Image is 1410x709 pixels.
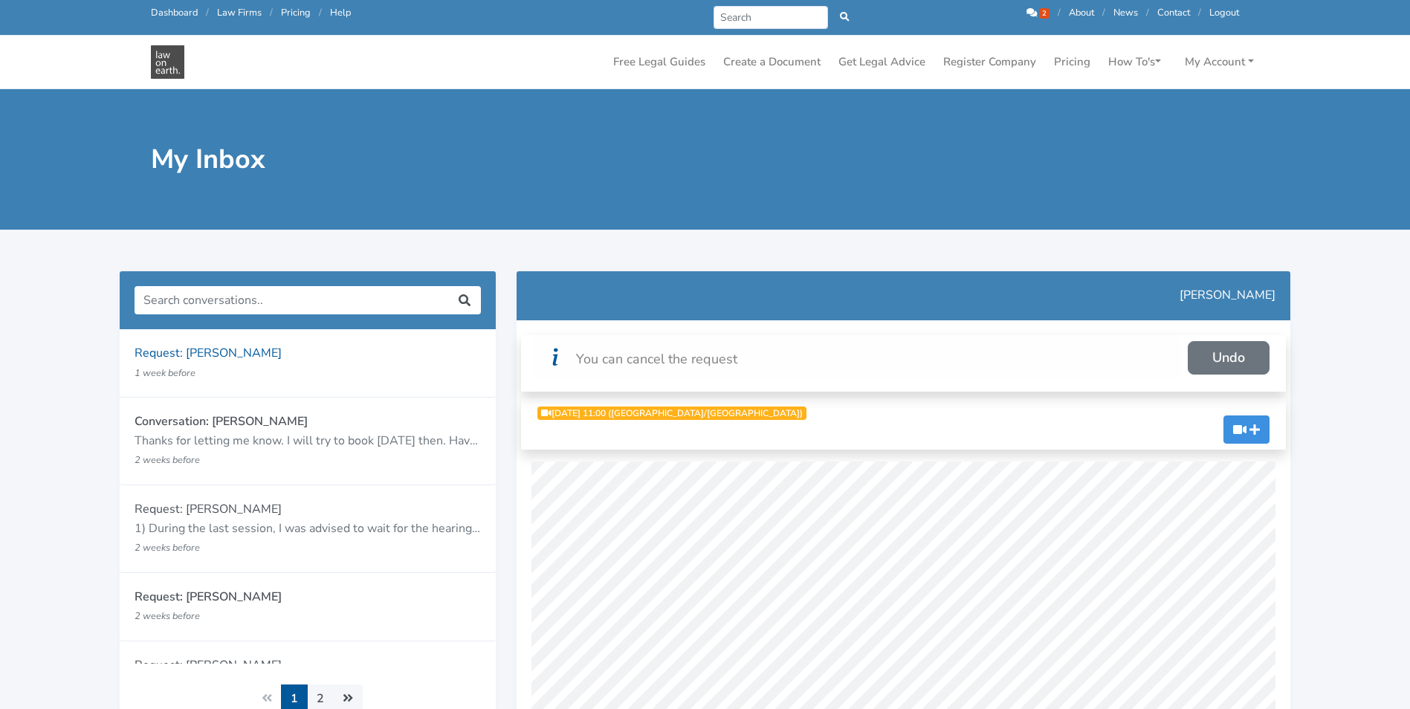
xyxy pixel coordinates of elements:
[120,398,497,485] a: Conversation: [PERSON_NAME] Thanks for letting me know. I will try to book [DATE] then. Have a lo...
[135,588,482,607] p: Request: [PERSON_NAME]
[319,6,322,19] span: /
[832,48,931,77] a: Get Legal Advice
[1039,8,1050,19] span: 2
[1102,48,1167,77] a: How To's
[151,143,695,176] h1: My Inbox
[1157,6,1190,19] a: Contact
[714,6,829,29] input: Search
[1179,48,1260,77] a: My Account
[151,6,198,19] a: Dashboard
[206,6,209,19] span: /
[120,573,497,641] a: Request: [PERSON_NAME] 2 weeks before
[135,286,450,314] input: Search conversations..
[120,485,497,573] a: Request: [PERSON_NAME] 1) During the last session, I was advised to wait for the hearings ([PERSO...
[135,541,200,554] small: 2 weeks before
[135,453,200,467] small: 2 weeks before
[1198,6,1201,19] span: /
[135,609,200,623] small: 2 weeks before
[135,432,482,451] p: Thanks for letting me know. I will try to book [DATE] then. Have a lovely day
[717,48,827,77] a: Create a Document
[330,6,351,19] a: Help
[937,48,1042,77] a: Register Company
[281,6,311,19] a: Pricing
[135,500,482,519] p: Request: [PERSON_NAME]
[1113,6,1138,19] a: News
[1209,6,1239,19] a: Logout
[135,366,195,380] small: 1 week before
[537,407,806,420] a: [DATE] 11:00 ([GEOGRAPHIC_DATA]/[GEOGRAPHIC_DATA])
[135,519,482,539] p: 1) During the last session, I was advised to wait for the hearings ([PERSON_NAME] and Police matt...
[1102,6,1105,19] span: /
[1069,6,1094,19] a: About
[1146,6,1149,19] span: /
[135,344,482,363] p: Request: [PERSON_NAME]
[135,412,482,432] p: Conversation: [PERSON_NAME]
[546,344,737,371] div: You can cancel the request
[607,48,711,77] a: Free Legal Guides
[1026,6,1052,19] a: 2
[120,329,497,398] a: Request: [PERSON_NAME] 1 week before
[217,6,262,19] a: Law Firms
[1188,341,1270,375] a: Undo
[1048,48,1096,77] a: Pricing
[135,656,482,676] p: Request: [PERSON_NAME]
[270,6,273,19] span: /
[1058,6,1061,19] span: /
[151,45,184,79] img: Law On Earth
[531,286,1275,305] p: [PERSON_NAME]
